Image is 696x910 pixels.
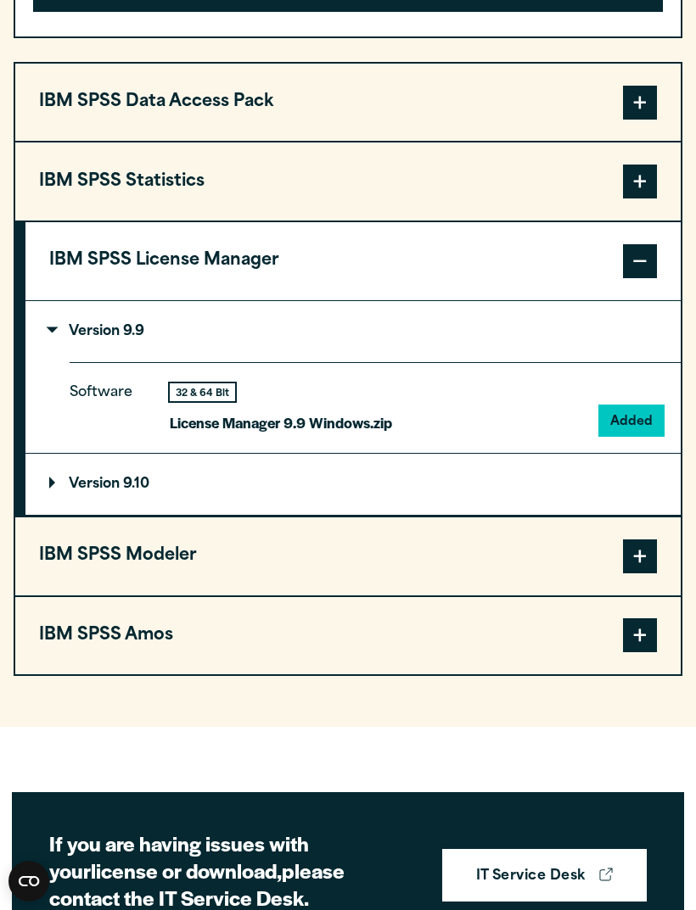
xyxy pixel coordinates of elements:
[25,300,681,516] div: IBM SPSS License Manager
[49,325,144,338] p: Version 9.9
[49,477,149,491] p: Version 9.10
[70,381,146,422] p: Software
[15,64,681,142] button: IBM SPSS Data Access Pack
[170,410,392,435] p: License Manager 9.9 Windows.zip
[15,597,681,675] button: IBM SPSS Amos
[8,861,49,902] button: Open CMP widget
[600,406,663,435] button: Added
[91,856,282,885] strong: license or download,
[442,849,647,902] a: IT Service Desk
[25,222,681,300] button: IBM SPSS License Manager
[15,142,681,221] button: IBM SPSS Statistics
[25,301,681,362] summary: Version 9.9
[8,861,49,902] svg: CookieBot Widget Icon
[170,383,235,401] div: 32 & 64 Bit
[15,517,681,595] button: IBM SPSS Modeler
[8,861,49,902] div: CookieBot Widget Contents
[25,454,681,515] summary: Version 9.10
[476,866,586,888] strong: IT Service Desk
